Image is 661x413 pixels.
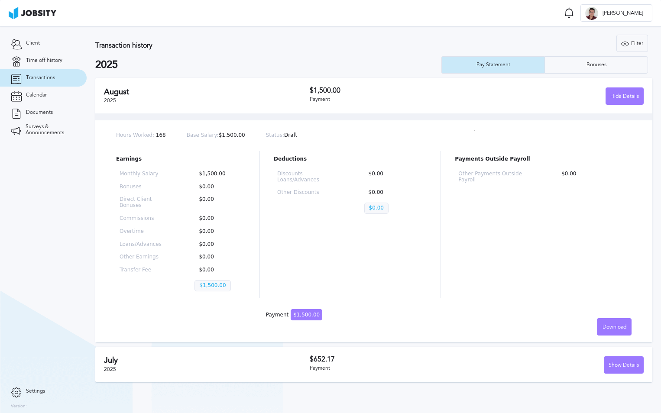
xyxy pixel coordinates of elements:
[582,62,611,68] div: Bonuses
[266,312,322,318] div: Payment
[104,366,116,372] span: 2025
[310,87,476,94] h3: $1,500.00
[597,318,632,336] button: Download
[606,87,644,105] button: Hide Details
[364,190,424,196] p: $0.00
[194,242,242,248] p: $0.00
[472,62,515,68] div: Pay Statement
[194,254,242,260] p: $0.00
[604,356,644,374] button: Show Details
[604,357,643,374] div: Show Details
[187,132,245,139] p: $1,500.00
[364,203,389,214] p: $0.00
[26,58,62,64] span: Time off history
[95,59,441,71] h2: 2025
[458,171,529,183] p: Other Payments Outside Payroll
[104,97,116,103] span: 2025
[116,132,166,139] p: 168
[194,171,242,177] p: $1,500.00
[95,42,397,49] h3: Transaction history
[104,87,310,97] h2: August
[120,184,167,190] p: Bonuses
[606,88,643,105] div: Hide Details
[194,184,242,190] p: $0.00
[26,40,40,46] span: Client
[544,56,648,74] button: Bonuses
[26,124,76,136] span: Surveys & Announcements
[291,309,322,320] span: $1,500.00
[580,4,652,22] button: O[PERSON_NAME]
[26,92,47,98] span: Calendar
[26,388,45,394] span: Settings
[266,132,298,139] p: Draft
[9,7,56,19] img: ab4bad089aa723f57921c736e9817d99.png
[557,171,628,183] p: $0.00
[120,229,167,235] p: Overtime
[116,132,154,138] span: Hours Worked:
[441,56,545,74] button: Pay Statement
[120,242,167,248] p: Loans/Advances
[120,267,167,273] p: Transfer Fee
[455,156,632,162] p: Payments Outside Payroll
[194,267,242,273] p: $0.00
[598,10,648,16] span: [PERSON_NAME]
[26,110,53,116] span: Documents
[194,229,242,235] p: $0.00
[187,132,219,138] span: Base Salary:
[266,132,284,138] span: Status:
[120,216,167,222] p: Commissions
[116,156,246,162] p: Earnings
[194,197,242,209] p: $0.00
[616,35,648,52] button: Filter
[120,197,167,209] p: Direct Client Bonuses
[617,35,648,52] div: Filter
[603,324,626,330] span: Download
[274,156,427,162] p: Deductions
[277,171,337,183] p: Discounts Loans/Advances
[194,216,242,222] p: $0.00
[310,97,476,103] div: Payment
[277,190,337,196] p: Other Discounts
[104,356,310,365] h2: July
[194,280,230,291] p: $1,500.00
[585,7,598,20] div: O
[310,355,476,363] h3: $652.17
[26,75,55,81] span: Transactions
[120,254,167,260] p: Other Earnings
[364,171,424,183] p: $0.00
[11,404,27,409] label: Version:
[120,171,167,177] p: Monthly Salary
[310,365,476,371] div: Payment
